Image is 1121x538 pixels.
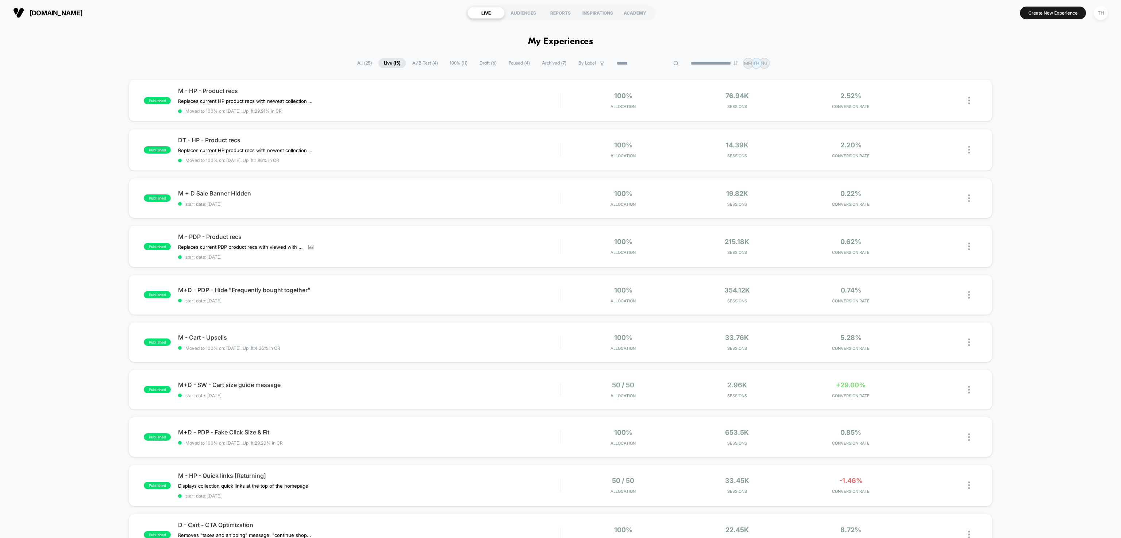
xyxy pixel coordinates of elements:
div: ACADEMY [616,7,654,19]
span: Replaces current PDP product recs with viewed with recently viewed strategy. [178,244,303,250]
span: published [144,97,171,104]
span: Allocation [610,441,636,446]
span: M - Cart - Upsells [178,334,560,341]
div: LIVE [467,7,505,19]
h1: My Experiences [528,36,593,47]
span: 0.85% [840,429,861,436]
span: 100% [614,92,632,100]
span: 50 / 50 [612,381,634,389]
span: 100% ( 11 ) [444,58,473,68]
span: 5.28% [840,334,862,341]
span: Moved to 100% on: [DATE] . Uplift: 29.20% in CR [185,440,283,446]
span: 0.74% [841,286,861,294]
span: CONVERSION RATE [796,104,906,109]
span: M - HP - Quick links [Returning] [178,472,560,479]
p: TH [753,61,759,66]
span: Sessions [682,250,792,255]
span: [DOMAIN_NAME] [30,9,82,17]
img: close [968,243,970,250]
span: published [144,291,171,298]
span: A/B Test ( 4 ) [407,58,443,68]
span: By Label [578,61,596,66]
img: close [968,338,970,346]
span: 76.94k [725,92,749,100]
span: published [144,243,171,250]
span: 0.22% [840,190,861,197]
span: 50 / 50 [612,477,634,484]
img: close [968,481,970,489]
p: MM [744,61,752,66]
span: 33.45k [725,477,749,484]
span: Archived ( 7 ) [536,58,572,68]
span: 2.52% [840,92,861,100]
span: Removes "taxes and shipping" message, "continue shopping" CTA, and "free US shipping on orders ov... [178,532,313,538]
span: M+D - SW - Cart size guide message [178,381,560,388]
span: All ( 25 ) [352,58,377,68]
span: CONVERSION RATE [796,441,906,446]
p: NG [761,61,767,66]
span: 354.12k [724,286,750,294]
span: +29.00% [836,381,866,389]
img: close [968,194,970,202]
span: Paused ( 4 ) [503,58,535,68]
span: Allocation [610,153,636,158]
span: Allocation [610,346,636,351]
span: 19.82k [726,190,748,197]
span: -1.46% [839,477,863,484]
span: 100% [614,190,632,197]
button: TH [1091,5,1110,20]
span: 100% [614,286,632,294]
span: Sessions [682,489,792,494]
span: 33.76k [725,334,749,341]
span: Allocation [610,489,636,494]
div: TH [1094,6,1108,20]
span: Allocation [610,104,636,109]
span: Allocation [610,393,636,398]
span: 14.39k [726,141,748,149]
span: 8.72% [840,526,861,534]
span: Sessions [682,346,792,351]
img: end [733,61,738,65]
span: start date: [DATE] [178,393,560,398]
span: Sessions [682,202,792,207]
span: 100% [614,526,632,534]
span: Moved to 100% on: [DATE] . Uplift: 1.86% in CR [185,158,279,163]
div: INSPIRATIONS [579,7,616,19]
span: 0.62% [840,238,861,245]
span: Draft ( 6 ) [474,58,502,68]
span: Sessions [682,153,792,158]
span: M + D Sale Banner Hidden [178,190,560,197]
span: Allocation [610,250,636,255]
span: Replaces current HP product recs with newest collection (pre fall 2025) [178,98,313,104]
span: M+D - PDP - Fake Click Size & Fit [178,429,560,436]
img: Visually logo [13,7,24,18]
span: M+D - PDP - Hide "Frequently bought together" [178,286,560,294]
span: published [144,386,171,393]
span: start date: [DATE] [178,254,560,260]
span: start date: [DATE] [178,493,560,499]
span: CONVERSION RATE [796,298,906,303]
span: Sessions [682,104,792,109]
span: 2.96k [727,381,747,389]
img: close [968,97,970,104]
span: Replaces current HP product recs with newest collection (pre fall 2025) [178,147,313,153]
img: close [968,146,970,154]
img: close [968,291,970,299]
span: 100% [614,334,632,341]
span: Displays collection quick links at the top of the homepage [178,483,308,489]
span: published [144,433,171,441]
span: published [144,338,171,346]
span: Sessions [682,441,792,446]
img: close [968,386,970,394]
span: CONVERSION RATE [796,346,906,351]
span: CONVERSION RATE [796,202,906,207]
span: M - HP - Product recs [178,87,560,94]
div: REPORTS [542,7,579,19]
span: 215.18k [725,238,749,245]
span: Allocation [610,298,636,303]
span: CONVERSION RATE [796,393,906,398]
span: Sessions [682,298,792,303]
span: Moved to 100% on: [DATE] . Uplift: 29.91% in CR [185,108,282,114]
span: Sessions [682,393,792,398]
span: start date: [DATE] [178,201,560,207]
